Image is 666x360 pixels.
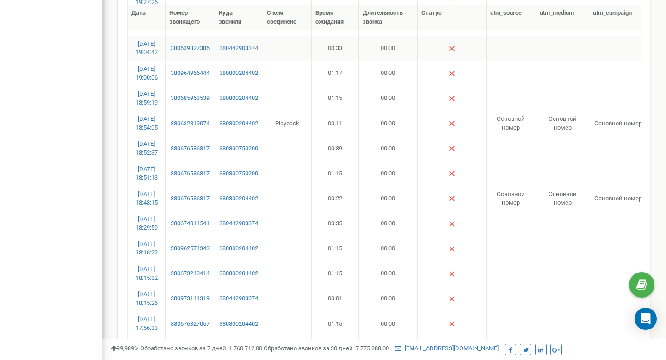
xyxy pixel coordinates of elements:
div: Open Intercom Messenger [635,308,657,330]
a: 380685963539 [169,94,210,103]
td: Playback [263,111,312,136]
th: Статус [418,5,487,30]
td: Основной номер [589,111,647,136]
img: Нет ответа [448,195,456,202]
td: 00:39 [312,136,359,161]
img: Нет ответа [448,145,456,152]
td: 00:11 [312,111,359,136]
td: 00:33 [312,36,359,61]
a: 380800204402 [219,320,259,329]
a: 380442903374 [219,44,259,53]
th: Номер звонящего [166,5,215,30]
td: 00:00 [359,86,418,111]
td: 00:22 [312,186,359,211]
a: [DATE] 18:51:13 [136,166,158,181]
td: 00:00 [359,261,418,286]
img: Нет ответа [448,220,456,228]
u: 7 775 288,00 [356,345,389,352]
td: 00:00 [359,136,418,161]
span: Обработано звонков за 30 дней : [264,345,389,352]
a: 380674014541 [169,219,210,228]
td: 01:15 [312,161,359,186]
th: utm_medium [536,5,589,30]
img: Нет ответа [448,45,456,52]
th: utm_source [487,5,536,30]
td: 00:00 [359,211,418,236]
th: Время ожидания [312,5,359,30]
td: 01:17 [312,61,359,86]
a: [DATE] 18:59:19 [136,90,158,106]
a: [DATE] 18:15:26 [136,291,158,306]
a: 380800204402 [219,244,259,253]
td: 00:00 [359,311,418,336]
a: [DATE] 18:48:15 [136,191,158,206]
img: Нет ответа [448,120,456,127]
th: Длительность звонка [359,5,418,30]
a: 380639327386 [169,44,210,53]
a: [DATE] 18:15:32 [136,266,158,281]
th: С кем соединено [263,5,312,30]
td: 01:15 [312,311,359,336]
span: Обработано звонков за 7 дней : [140,345,262,352]
span: 99,989% [111,345,139,352]
td: Основной номер [536,111,589,136]
a: [DATE] 18:54:05 [136,115,158,131]
img: Нет ответа [448,245,456,253]
td: Основной номер [487,111,536,136]
td: Основной номер [536,186,589,211]
td: Основной номер [487,186,536,211]
a: 380962574343 [169,244,210,253]
td: 01:15 [312,86,359,111]
th: Дата [128,5,166,30]
u: 1 760 712,00 [229,345,262,352]
a: 380676586817 [169,194,210,203]
img: Нет ответа [448,170,456,177]
img: Нет ответа [448,270,456,278]
th: Куда звонили [215,5,264,30]
a: [DATE] 19:00:06 [136,65,158,81]
a: 380800204402 [219,194,259,203]
a: [DATE] 17:56:33 [136,316,158,331]
a: [DATE] 19:04:42 [136,40,158,56]
a: 380442903374 [219,219,259,228]
a: 380800750200 [219,169,259,178]
a: 380800204402 [219,119,259,128]
td: 00:35 [312,211,359,236]
td: 00:00 [359,286,418,311]
a: 380676586817 [169,144,210,153]
td: 00:00 [359,36,418,61]
img: Нет ответа [448,295,456,303]
a: 380964966444 [169,69,210,78]
td: 00:00 [359,161,418,186]
a: 380800750200 [219,144,259,153]
td: 00:00 [359,111,418,136]
td: 00:00 [359,186,418,211]
a: [EMAIL_ADDRESS][DOMAIN_NAME] [395,345,499,352]
a: 380676327057 [169,320,210,329]
td: 01:15 [312,261,359,286]
a: 380800204402 [219,269,259,278]
a: [DATE] 18:16:22 [136,241,158,256]
a: [DATE] 18:29:59 [136,216,158,231]
img: Нет ответа [448,70,456,77]
td: 00:01 [312,286,359,311]
a: 380973141319 [169,294,210,303]
td: Основной номер [589,186,647,211]
a: [DATE] 18:52:37 [136,140,158,156]
a: 380632819074 [169,119,210,128]
img: Нет ответа [448,95,456,102]
a: 380673243414 [169,269,210,278]
td: 00:00 [359,61,418,86]
a: 380800204402 [219,94,259,103]
a: 380676586817 [169,169,210,178]
a: 380442903374 [219,294,259,303]
td: 01:15 [312,236,359,261]
td: 00:00 [359,236,418,261]
a: 380800204402 [219,69,259,78]
img: Нет ответа [448,320,456,328]
th: utm_campaign [589,5,647,30]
